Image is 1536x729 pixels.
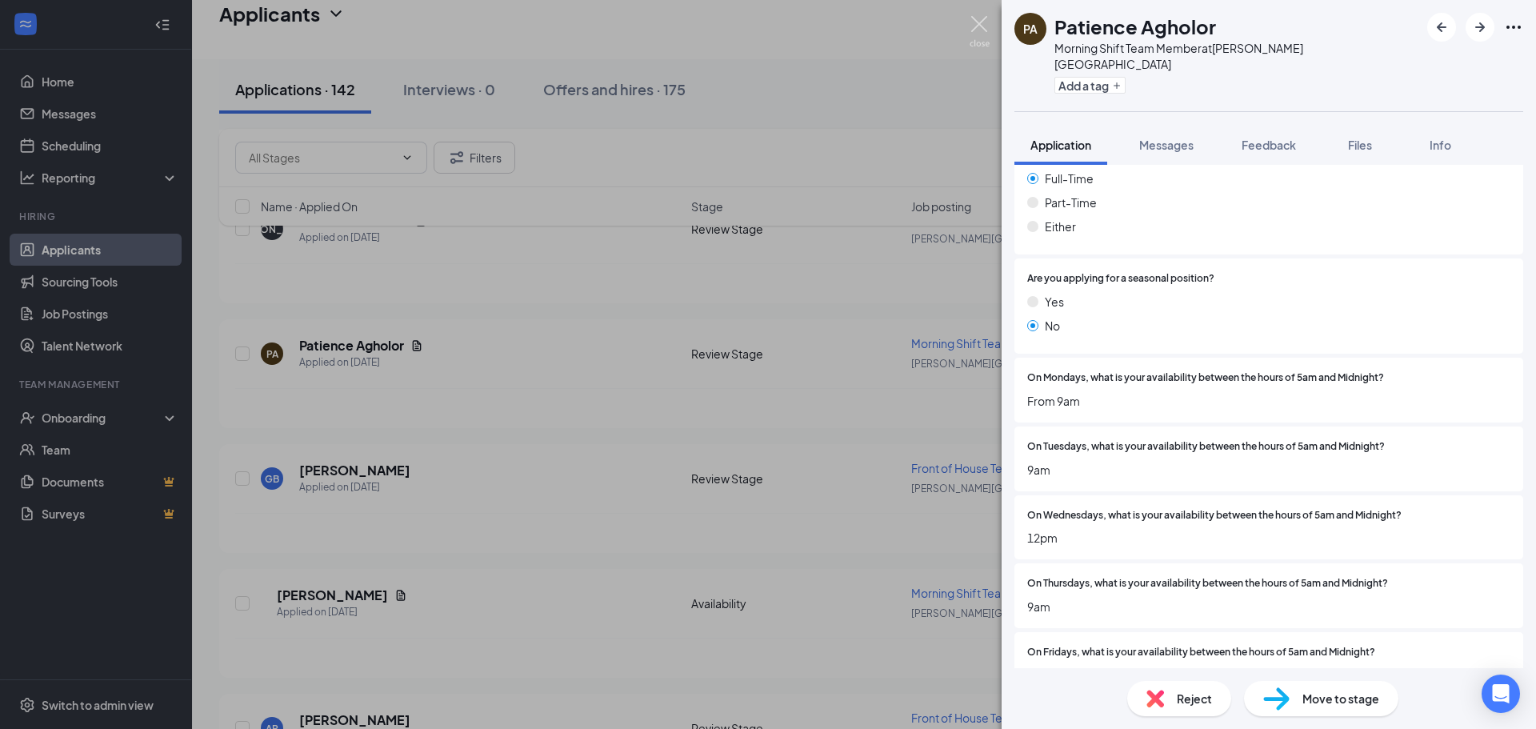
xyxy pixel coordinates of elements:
span: 9am [1027,598,1510,615]
span: On Wednesdays, what is your availability between the hours of 5am and Midnight? [1027,508,1402,523]
svg: Plus [1112,81,1122,90]
button: ArrowRight [1466,13,1494,42]
span: On Mondays, what is your availability between the hours of 5am and Midnight? [1027,371,1384,386]
span: Application [1030,138,1091,152]
svg: ArrowLeftNew [1432,18,1451,37]
span: Files [1348,138,1372,152]
span: Feedback [1242,138,1296,152]
span: Are you applying for a seasonal position? [1027,271,1214,286]
h1: Patience Agholor [1054,13,1216,40]
span: Reject [1177,690,1212,707]
span: 9am [1027,461,1510,479]
svg: Ellipses [1504,18,1523,37]
span: Move to stage [1302,690,1379,707]
button: ArrowLeftNew [1427,13,1456,42]
div: PA [1023,21,1038,37]
span: 12pm [1027,529,1510,547]
div: Open Intercom Messenger [1482,675,1520,713]
div: Morning Shift Team Member at [PERSON_NAME][GEOGRAPHIC_DATA] [1054,40,1419,72]
span: No [1045,317,1060,334]
svg: ArrowRight [1470,18,1490,37]
span: Messages [1139,138,1194,152]
span: 12 pm [1027,667,1510,684]
span: Either [1045,218,1076,235]
span: Full-Time [1045,170,1094,187]
span: Yes [1045,293,1064,310]
button: PlusAdd a tag [1054,77,1126,94]
span: Info [1430,138,1451,152]
span: Part-Time [1045,194,1097,211]
span: On Tuesdays, what is your availability between the hours of 5am and Midnight? [1027,439,1385,455]
span: From 9am [1027,392,1510,410]
span: On Thursdays, what is your availability between the hours of 5am and Midnight? [1027,576,1388,591]
span: On Fridays, what is your availability between the hours of 5am and Midnight? [1027,645,1375,660]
